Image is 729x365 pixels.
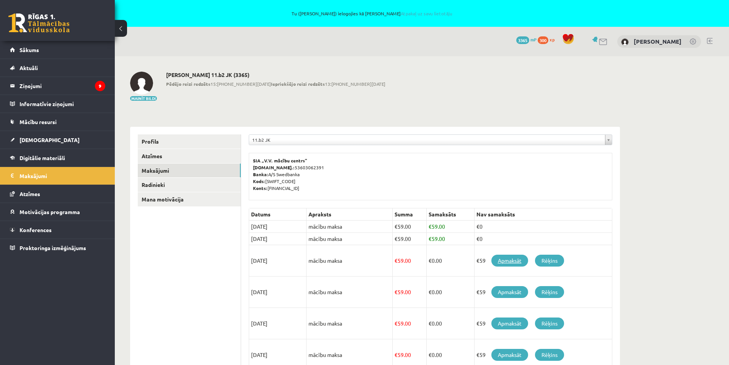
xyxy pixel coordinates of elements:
span: 11.b2 JK [252,135,602,145]
td: [DATE] [249,245,307,277]
span: € [395,235,398,242]
a: Informatīvie ziņojumi [10,95,105,113]
span: Sākums [20,46,39,53]
span: € [429,351,432,358]
span: € [429,257,432,264]
td: mācību maksa [307,308,393,339]
span: Digitālie materiāli [20,154,65,161]
a: Maksājumi [10,167,105,185]
a: Apmaksāt [491,286,528,298]
td: mācību maksa [307,245,393,277]
span: 15:[PHONE_NUMBER][DATE] 13:[PHONE_NUMBER][DATE] [166,80,385,87]
span: € [429,288,432,295]
p: 53603062391 A/S Swedbanka [SWIFT_CODE] [FINANCIAL_ID] [253,157,608,192]
a: [DEMOGRAPHIC_DATA] [10,131,105,149]
span: 3365 [516,36,529,44]
span: Aktuāli [20,64,38,71]
a: Aktuāli [10,59,105,77]
a: Digitālie materiāli [10,149,105,167]
a: Rīgas 1. Tālmācības vidusskola [8,13,70,33]
td: €0 [474,221,612,233]
a: Apmaksāt [491,318,528,329]
span: 300 [538,36,548,44]
th: Datums [249,208,307,221]
td: 59.00 [426,233,474,245]
a: Profils [138,134,241,149]
legend: Maksājumi [20,167,105,185]
td: 59.00 [393,221,427,233]
a: Apmaksāt [491,349,528,361]
td: 59.00 [393,277,427,308]
td: mācību maksa [307,233,393,245]
a: Radinieki [138,178,241,192]
b: Banka: [253,171,268,177]
a: Mācību resursi [10,113,105,131]
td: 59.00 [426,221,474,233]
td: [DATE] [249,308,307,339]
td: [DATE] [249,221,307,233]
span: € [429,235,432,242]
span: € [395,320,398,327]
td: 59.00 [393,233,427,245]
a: 11.b2 JK [249,135,612,145]
span: Motivācijas programma [20,208,80,215]
th: Apraksts [307,208,393,221]
a: Apmaksāt [491,255,528,267]
legend: Ziņojumi [20,77,105,95]
td: 59.00 [393,245,427,277]
a: Motivācijas programma [10,203,105,221]
td: 0.00 [426,277,474,308]
a: Konferences [10,221,105,239]
span: € [395,223,398,230]
span: Mācību resursi [20,118,57,125]
span: xp [550,36,554,43]
b: Iepriekšējo reizi redzēts [271,81,325,87]
span: € [395,351,398,358]
span: € [395,288,398,295]
td: mācību maksa [307,277,393,308]
a: Rēķins [535,255,564,267]
a: Rēķins [535,286,564,298]
span: € [429,320,432,327]
i: 9 [95,81,105,91]
td: 0.00 [426,308,474,339]
span: € [429,223,432,230]
img: Artūrs Masaļskis [621,38,629,46]
legend: Informatīvie ziņojumi [20,95,105,113]
th: Summa [393,208,427,221]
span: [DEMOGRAPHIC_DATA] [20,136,80,143]
span: Proktoringa izmēģinājums [20,244,86,251]
th: Nav samaksāts [474,208,612,221]
a: Maksājumi [138,164,241,178]
a: Atzīmes [138,149,241,163]
a: Atzīmes [10,185,105,203]
a: Rēķins [535,349,564,361]
b: Pēdējo reizi redzēts [166,81,210,87]
b: [DOMAIN_NAME].: [253,164,295,170]
a: Proktoringa izmēģinājums [10,239,105,257]
td: [DATE] [249,233,307,245]
a: Sākums [10,41,105,59]
td: €59 [474,277,612,308]
b: Konts: [253,185,267,191]
a: Rēķins [535,318,564,329]
td: €59 [474,308,612,339]
td: [DATE] [249,277,307,308]
a: [PERSON_NAME] [634,38,682,45]
a: Ziņojumi9 [10,77,105,95]
span: € [395,257,398,264]
td: €0 [474,233,612,245]
th: Samaksāts [426,208,474,221]
span: Tu ([PERSON_NAME]) ielogojies kā [PERSON_NAME] [88,11,656,16]
td: mācību maksa [307,221,393,233]
td: 0.00 [426,245,474,277]
h2: [PERSON_NAME] 11.b2 JK (3365) [166,72,385,78]
a: 3365 mP [516,36,537,43]
span: mP [530,36,537,43]
td: €59 [474,245,612,277]
a: 300 xp [538,36,558,43]
b: Kods: [253,178,265,184]
a: Atpakaļ uz savu lietotāju [401,10,452,16]
img: Artūrs Masaļskis [130,72,153,95]
td: 59.00 [393,308,427,339]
